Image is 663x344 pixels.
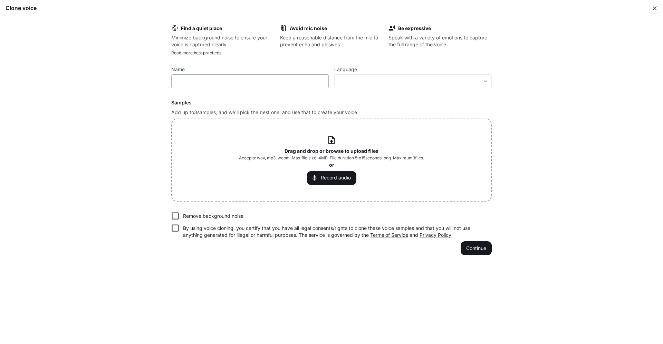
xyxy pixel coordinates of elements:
[280,34,383,48] p: Keep a reasonable distance from the mic to prevent echo and plosives.
[171,109,492,116] p: Add up to 3 samples, and we'll pick the best one, and use that to create your voice
[181,25,222,31] b: Find a quiet place
[370,232,408,238] a: Terms of Service
[183,213,243,220] p: Remove background noise
[171,99,492,106] h6: Samples
[285,148,378,154] b: Drag and drop or browse to upload files
[329,162,334,168] b: or
[398,25,431,31] b: Be expressive
[171,50,221,55] a: Read more best practices
[290,25,327,31] b: Avoid mic noise
[388,34,492,48] p: Speak with a variety of emotions to capture the full range of the voice.
[171,67,185,72] p: Name
[307,171,356,185] button: Record audio
[6,4,37,12] h5: Clone voice
[334,67,357,72] p: Language
[171,34,275,48] p: Minimize background noise to ensure your voice is captured clearly.
[461,241,492,255] button: Continue
[183,225,486,239] p: By using voice cloning, you certify that you have all legal consents/rights to clone these voice ...
[420,232,451,238] a: Privacy Policy
[335,78,491,85] div: ​
[239,155,424,161] span: Accepts: wav, mp3, webm. Max file size: 4MB. File duration 5 to 15 seconds long. Maximum 3 files.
